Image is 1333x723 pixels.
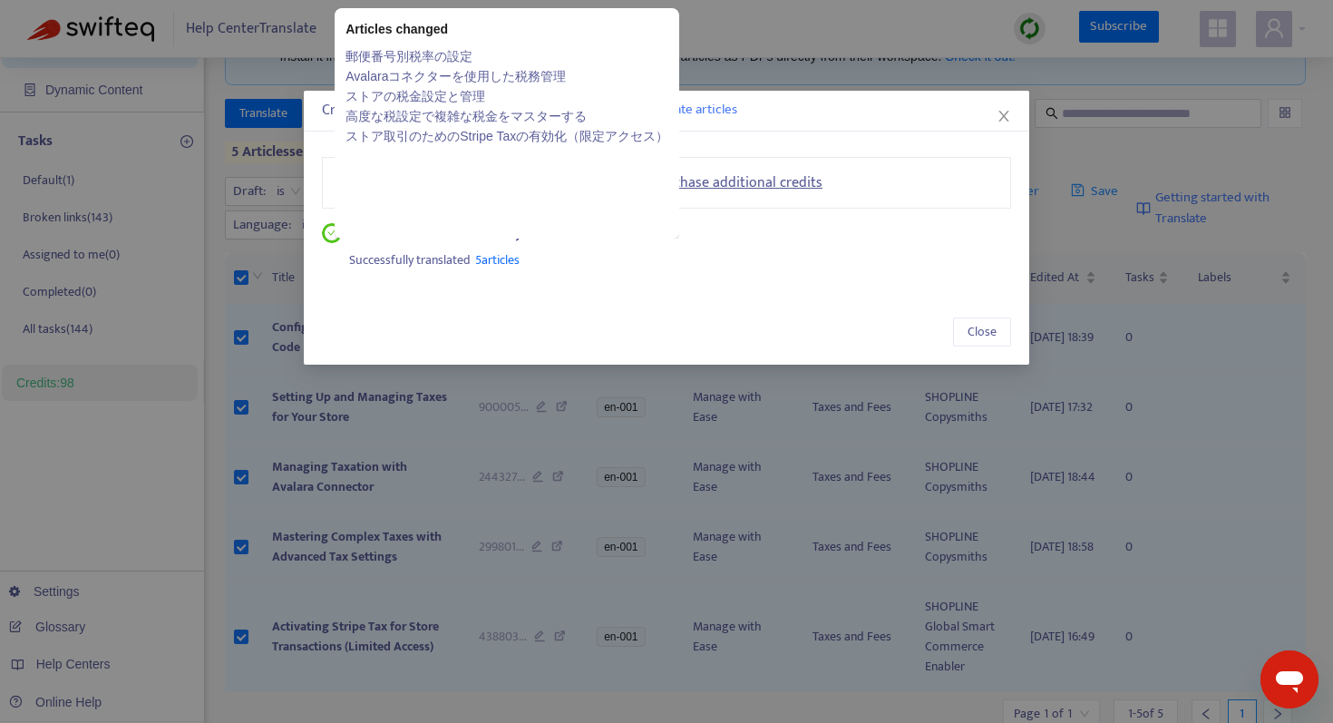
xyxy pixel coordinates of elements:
span: Close [968,322,997,342]
button: Close [953,318,1011,347]
a: 高度な税設定で複雑な税金をマスターする [345,106,668,126]
span: close [997,109,1011,123]
iframe: メッセージングウィンドウの起動ボタン、進行中の会話 [1260,650,1318,708]
a: ストア取引のためのStripe Taxの有効化（限定アクセス） [345,126,668,146]
button: Close [994,106,1014,126]
div: Articles changed [345,19,668,39]
a: 郵便番号別税率の設定 [345,46,668,66]
span: 5 articles [475,249,520,270]
a: Avalaraコネクターを使用した税務管理 [345,66,668,86]
span: check [327,229,337,239]
div: Successfully translated [349,244,1012,271]
a: Purchase additional credits [653,171,822,195]
div: Create Translations of Articles [322,100,1011,122]
a: ストアの税金設定と管理 [345,86,668,106]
